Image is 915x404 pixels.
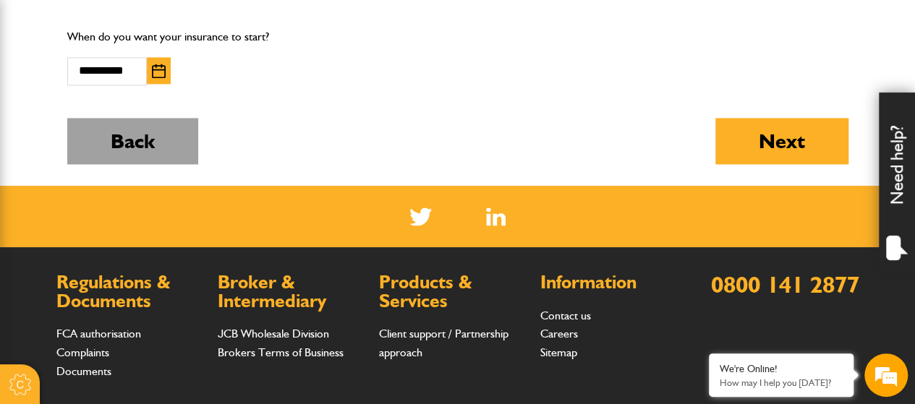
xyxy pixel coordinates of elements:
a: LinkedIn [486,207,506,225]
h2: Regulations & Documents [56,272,203,309]
a: Documents [56,364,111,377]
button: Next [715,118,848,164]
a: FCA authorisation [56,326,141,340]
a: JCB Wholesale Division [218,326,329,340]
p: When do you want your insurance to start? [67,27,313,46]
a: Contact us [540,308,591,322]
div: Need help? [879,93,915,273]
img: Linked In [486,207,506,225]
div: We're Online! [720,363,843,375]
h2: Broker & Intermediary [218,272,365,309]
p: How may I help you today? [720,377,843,388]
img: Twitter [409,207,432,225]
a: Careers [540,326,578,340]
a: Sitemap [540,345,577,358]
a: Complaints [56,345,109,358]
h2: Information [540,272,687,291]
a: Client support / Partnership approach [379,326,508,358]
button: Back [67,118,198,164]
a: 0800 141 2877 [711,270,859,298]
a: Brokers Terms of Business [218,345,344,358]
h2: Products & Services [379,272,526,309]
img: Choose date [152,64,166,78]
